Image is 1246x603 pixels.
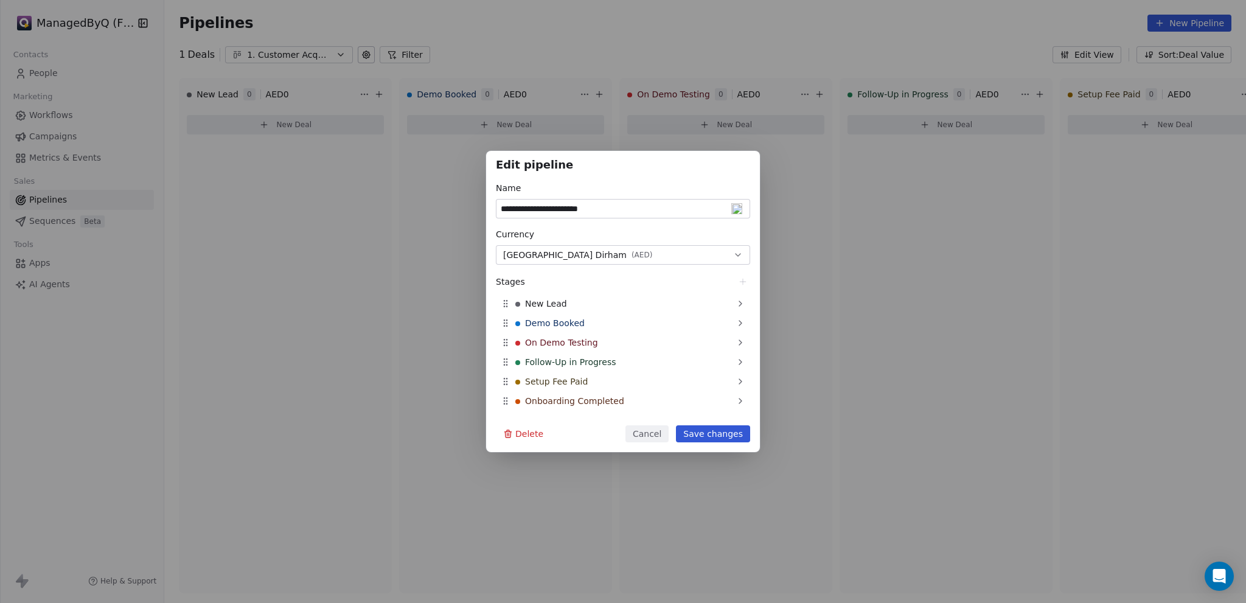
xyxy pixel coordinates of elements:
[525,414,599,427] span: Setup in Progress
[503,249,627,262] span: [GEOGRAPHIC_DATA] Dirham
[525,395,624,407] span: Onboarding Completed
[525,375,588,388] span: Setup Fee Paid
[496,333,750,352] div: On Demo Testing
[496,276,525,288] span: Stages
[496,411,750,430] div: Setup in Progress
[496,161,750,173] h1: Edit pipeline
[496,313,750,333] div: Demo Booked
[496,182,750,194] div: Name
[625,425,669,442] button: Cancel
[496,425,551,442] button: Delete
[496,352,750,372] div: Follow-Up in Progress
[496,391,750,411] div: Onboarding Completed
[731,203,742,214] img: 19.png
[496,245,750,265] button: [GEOGRAPHIC_DATA] Dirham(AED)
[496,372,750,391] div: Setup Fee Paid
[525,356,616,368] span: Follow-Up in Progress
[496,294,750,313] div: New Lead
[525,298,567,310] span: New Lead
[676,425,750,442] button: Save changes
[525,317,585,329] span: Demo Booked
[525,336,598,349] span: On Demo Testing
[496,228,750,240] div: Currency
[632,250,653,260] span: ( AED )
